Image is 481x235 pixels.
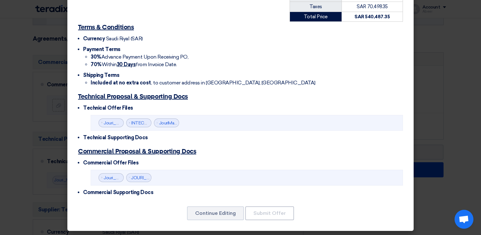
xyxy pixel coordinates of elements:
[91,79,403,87] li: , to customer address in [GEOGRAPHIC_DATA], [GEOGRAPHIC_DATA]
[91,80,151,86] strong: Included at no extra cost
[91,61,102,67] strong: 70%
[117,61,136,67] u: 30 Days
[78,148,196,155] u: Commercial Proposal & Supporting Docs
[91,54,188,60] span: Advance Payment Upon Receiving PO,
[187,206,244,220] button: Continue Editing
[159,120,260,126] a: JouriMallmethodofstatement_1757333060992.pdf
[104,175,186,181] a: Jouri_MallInjaz_Offer_1757331520188.pdf
[83,135,148,140] span: Technical Supporting Docs
[91,61,177,67] span: Within from Invoice Date.
[104,120,178,126] a: Jouri_Mall_BOQ_1757331560098.pdf
[78,94,188,100] u: Technical Proposal & Supporting Docs
[83,36,105,42] span: Currency
[455,210,473,229] div: Open chat
[131,175,240,181] a: JOURI_MALLINJAZ_OFFERREV__1758193464241.pdf
[83,72,119,78] span: Shipping Terms
[83,160,139,166] span: Commercial Offer Files
[83,105,133,111] span: Technical Offer Files
[131,120,215,126] a: INTEC_profile_comp_1757331571079.pdf
[290,12,342,22] td: Total Price
[357,4,388,9] span: SAR 70,498.35
[106,36,143,42] span: Saudi Riyal (SAR)
[245,206,294,220] button: Submit Offer
[78,24,134,31] u: Terms & Conditions
[83,189,154,195] span: Commercial Supporting Docs
[354,14,390,20] strong: SAR 540,487.35
[290,2,342,12] td: Taxes
[91,54,101,60] strong: 30%
[83,46,121,52] span: Payment Terms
